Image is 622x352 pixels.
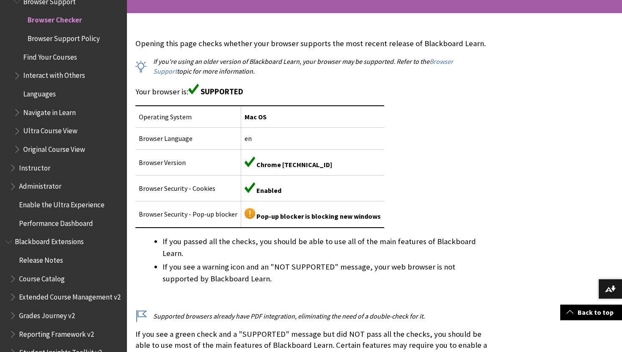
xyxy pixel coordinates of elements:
span: Browser Support Policy [28,31,100,43]
p: If you're using an older version of Blackboard Learn, your browser may be supported. Refer to the... [135,57,488,76]
span: Enabled [256,186,281,195]
span: SUPPORTED [201,87,243,96]
span: Pop-up blocker is blocking new windows [256,212,381,220]
span: Grades Journey v2 [19,308,75,320]
a: Back to top [560,305,622,320]
span: Interact with Others [23,69,85,80]
img: Green supported icon [245,157,255,167]
span: Languages [23,87,56,98]
img: Green supported icon [188,84,199,94]
td: Browser Version [135,149,241,175]
span: en [245,134,252,143]
span: Extended Course Management v2 [19,290,121,301]
p: Your browser is: [135,84,488,97]
td: Browser Language [135,128,241,149]
span: Ultra Course View [23,124,77,135]
span: Mac OS [245,113,267,121]
span: Course Catalog [19,272,65,283]
span: Navigate in Learn [23,105,76,117]
td: Browser Security - Pop-up blocker [135,201,241,228]
span: Original Course View [23,142,85,154]
span: Instructor [19,161,50,172]
li: If you passed all the checks, you should be able to use all of the main features of Blackboard Le... [162,236,488,259]
li: If you see a warning icon and an "NOT SUPPORTED" message, your web browser is not supported by Bl... [162,261,488,285]
span: Browser Checker [28,13,82,25]
img: Yellow warning icon [245,208,255,219]
p: Opening this page checks whether your browser supports the most recent release of Blackboard Learn. [135,38,488,49]
img: Green supported icon [245,182,255,193]
td: Browser Security - Cookies [135,175,241,201]
span: Release Notes [19,253,63,264]
span: Reporting Framework v2 [19,327,94,338]
span: Chrome [TECHNICAL_ID] [256,160,332,169]
span: Administrator [19,179,61,191]
span: Enable the Ultra Experience [19,198,105,209]
span: Blackboard Extensions [15,235,84,246]
p: Supported browsers already have PDF integration, eliminating the need of a double-check for it. [135,311,488,321]
span: Find Your Courses [23,50,77,61]
a: Browser Support [153,57,453,75]
span: Performance Dashboard [19,216,93,228]
td: Operating System [135,106,241,128]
